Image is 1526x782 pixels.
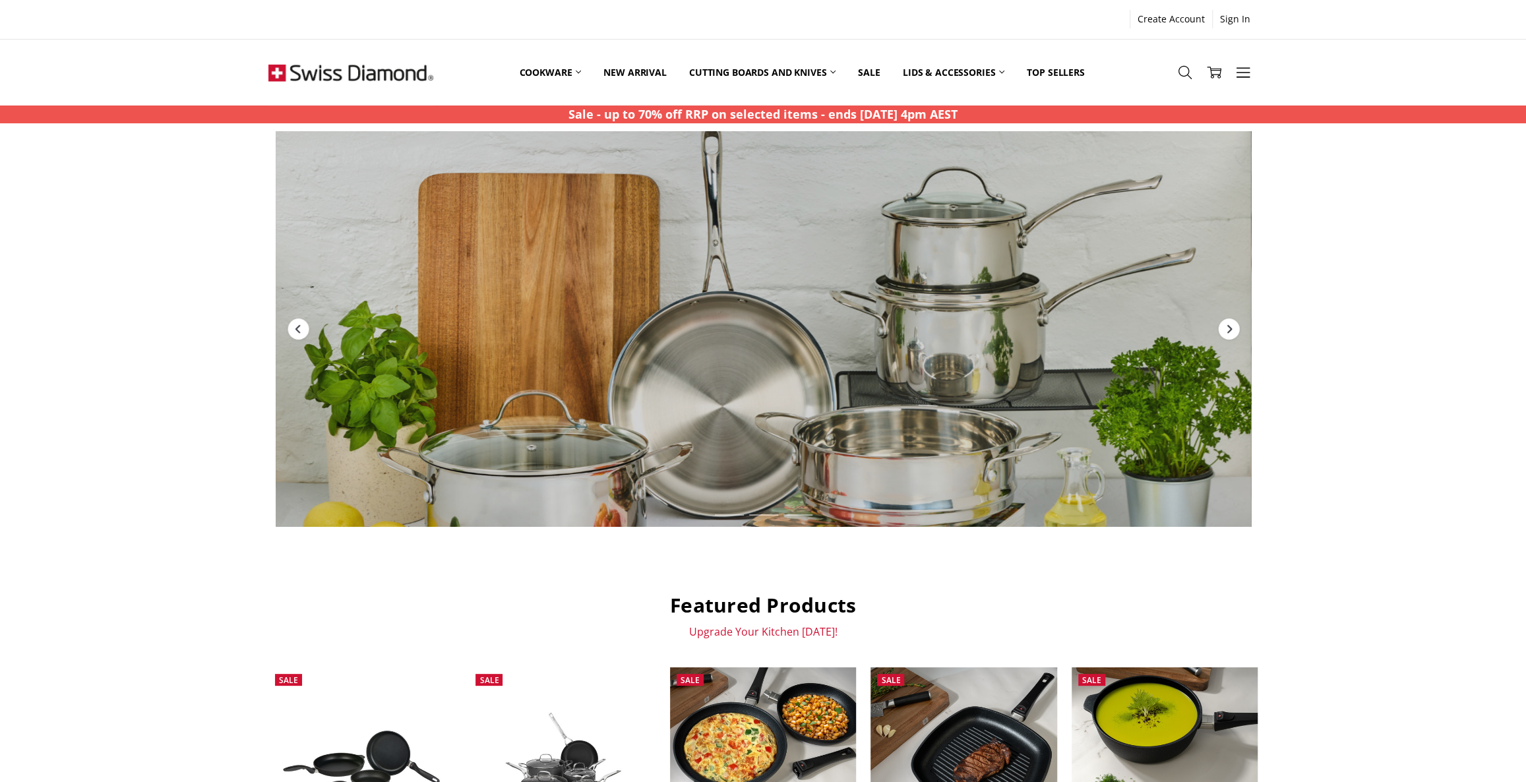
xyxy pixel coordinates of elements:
[268,40,433,105] img: Free Shipping On Every Order
[508,43,592,102] a: Cookware
[712,506,746,524] div: Slide 1 of 7
[592,43,677,102] a: New arrival
[279,675,298,686] span: Sale
[286,317,310,341] div: Previous
[1016,43,1095,102] a: Top Sellers
[678,43,847,102] a: Cutting boards and knives
[681,675,700,686] span: Sale
[780,506,814,524] div: Slide 3 of 7
[892,43,1016,102] a: Lids & Accessories
[568,106,958,122] strong: Sale - up to 70% off RRP on selected items - ends [DATE] 4pm AEST
[1130,10,1212,28] a: Create Account
[1082,675,1101,686] span: Sale
[268,593,1258,618] h2: Featured Products
[847,43,891,102] a: Sale
[881,675,900,686] span: Sale
[746,506,780,524] div: Slide 2 of 7
[1213,10,1258,28] a: Sign In
[268,625,1258,638] p: Upgrade Your Kitchen [DATE]!
[1217,317,1240,341] div: Next
[479,675,499,686] span: Sale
